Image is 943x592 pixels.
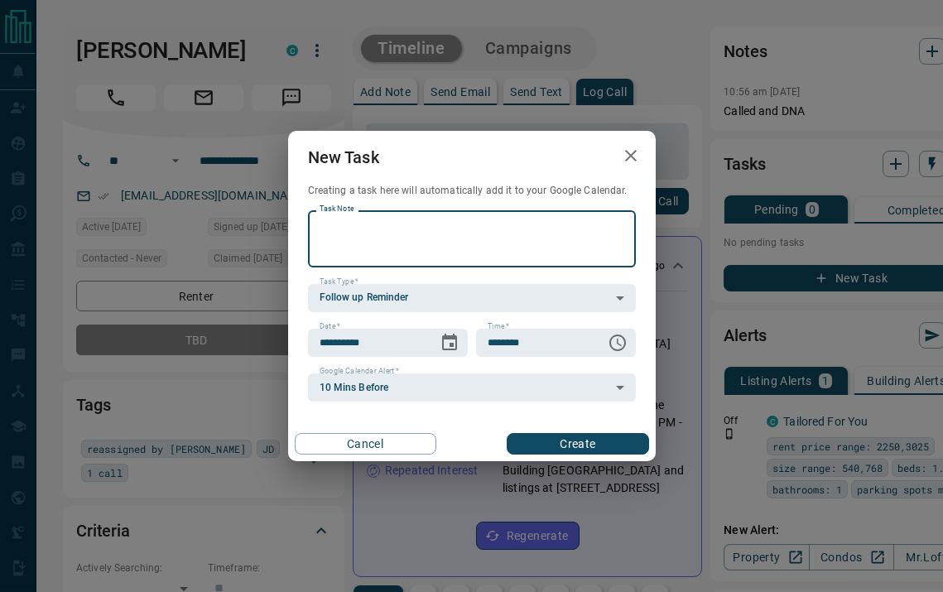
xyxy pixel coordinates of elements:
[320,204,354,214] label: Task Note
[507,433,648,455] button: Create
[308,284,636,312] div: Follow up Reminder
[295,433,436,455] button: Cancel
[308,184,636,198] p: Creating a task here will automatically add it to your Google Calendar.
[320,321,340,332] label: Date
[320,277,358,287] label: Task Type
[488,321,509,332] label: Time
[433,326,466,359] button: Choose date, selected date is Aug 14, 2025
[601,326,634,359] button: Choose time, selected time is 6:00 AM
[320,366,399,377] label: Google Calendar Alert
[308,373,636,402] div: 10 Mins Before
[288,131,399,184] h2: New Task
